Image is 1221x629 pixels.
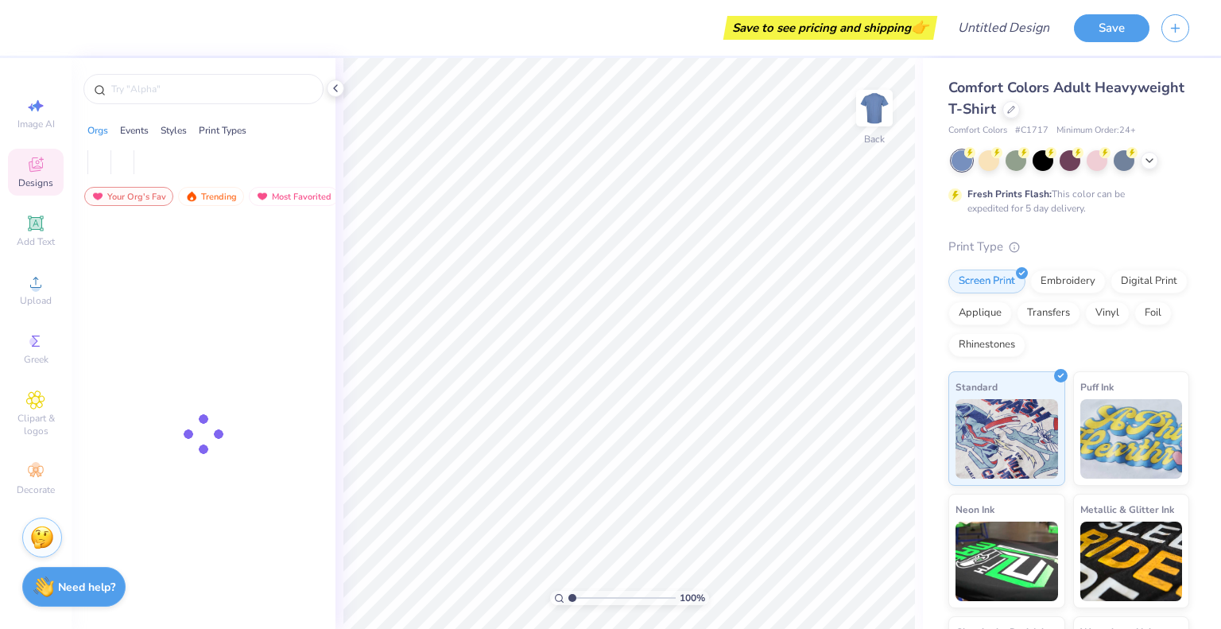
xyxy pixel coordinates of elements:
[20,294,52,307] span: Upload
[1056,124,1136,138] span: Minimum Order: 24 +
[948,270,1025,293] div: Screen Print
[8,412,64,437] span: Clipart & logos
[948,333,1025,357] div: Rhinestones
[1074,14,1149,42] button: Save
[948,238,1189,256] div: Print Type
[945,12,1062,44] input: Untitled Design
[727,16,933,40] div: Save to see pricing and shipping
[18,177,53,189] span: Designs
[58,580,115,595] strong: Need help?
[17,118,55,130] span: Image AI
[84,187,173,206] div: Your Org's Fav
[955,501,994,518] span: Neon Ink
[249,187,339,206] div: Most Favorited
[955,379,998,395] span: Standard
[91,191,104,202] img: most_fav.gif
[911,17,928,37] span: 👉
[17,235,55,248] span: Add Text
[24,353,48,366] span: Greek
[864,132,885,146] div: Back
[178,187,244,206] div: Trending
[955,399,1058,479] img: Standard
[1134,301,1172,325] div: Foil
[1080,379,1114,395] span: Puff Ink
[120,123,149,138] div: Events
[87,123,108,138] div: Orgs
[1111,270,1188,293] div: Digital Print
[1030,270,1106,293] div: Embroidery
[967,187,1163,215] div: This color can be expedited for 5 day delivery.
[110,81,313,97] input: Try "Alpha"
[161,123,187,138] div: Styles
[1080,399,1183,479] img: Puff Ink
[1080,522,1183,601] img: Metallic & Glitter Ink
[680,591,705,605] span: 100 %
[199,123,246,138] div: Print Types
[1080,501,1174,518] span: Metallic & Glitter Ink
[1085,301,1130,325] div: Vinyl
[948,124,1007,138] span: Comfort Colors
[955,522,1058,601] img: Neon Ink
[948,78,1184,118] span: Comfort Colors Adult Heavyweight T-Shirt
[859,92,890,124] img: Back
[256,191,269,202] img: most_fav.gif
[185,191,198,202] img: trending.gif
[17,483,55,496] span: Decorate
[1015,124,1049,138] span: # C1717
[1017,301,1080,325] div: Transfers
[948,301,1012,325] div: Applique
[967,188,1052,200] strong: Fresh Prints Flash:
